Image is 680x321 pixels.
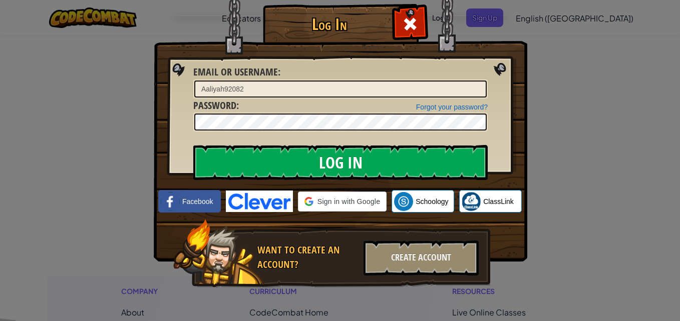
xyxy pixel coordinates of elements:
span: Schoology [416,196,448,206]
div: Sign in with Google [298,191,387,211]
span: Facebook [182,196,213,206]
iframe: Sign in with Google Dialog [474,10,670,190]
span: Password [193,98,236,112]
img: schoology.png [394,192,413,211]
h1: Log In [265,15,393,33]
label: : [193,65,280,79]
div: Want to create an account? [257,243,358,271]
a: Forgot your password? [416,103,488,111]
input: Log In [193,145,488,180]
span: ClassLink [483,196,514,206]
img: facebook_small.png [161,192,180,211]
img: classlink-logo-small.png [462,192,481,211]
div: Create Account [364,240,479,275]
label: : [193,98,239,113]
span: Email or Username [193,65,278,78]
img: clever-logo-blue.png [226,190,293,212]
span: Sign in with Google [317,196,380,206]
